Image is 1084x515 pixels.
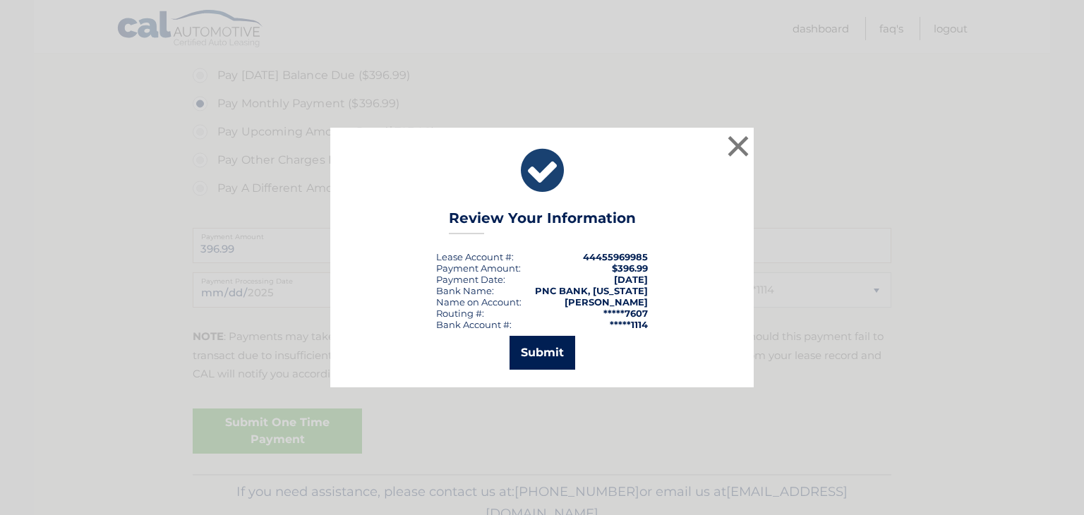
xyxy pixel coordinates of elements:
[436,262,521,274] div: Payment Amount:
[565,296,648,308] strong: [PERSON_NAME]
[583,251,648,262] strong: 44455969985
[436,274,505,285] div: :
[614,274,648,285] span: [DATE]
[510,336,575,370] button: Submit
[436,319,512,330] div: Bank Account #:
[436,274,503,285] span: Payment Date
[436,251,514,262] div: Lease Account #:
[449,210,636,234] h3: Review Your Information
[535,285,648,296] strong: PNC BANK, [US_STATE]
[724,132,752,160] button: ×
[436,285,494,296] div: Bank Name:
[436,296,522,308] div: Name on Account:
[612,262,648,274] span: $396.99
[436,308,484,319] div: Routing #:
